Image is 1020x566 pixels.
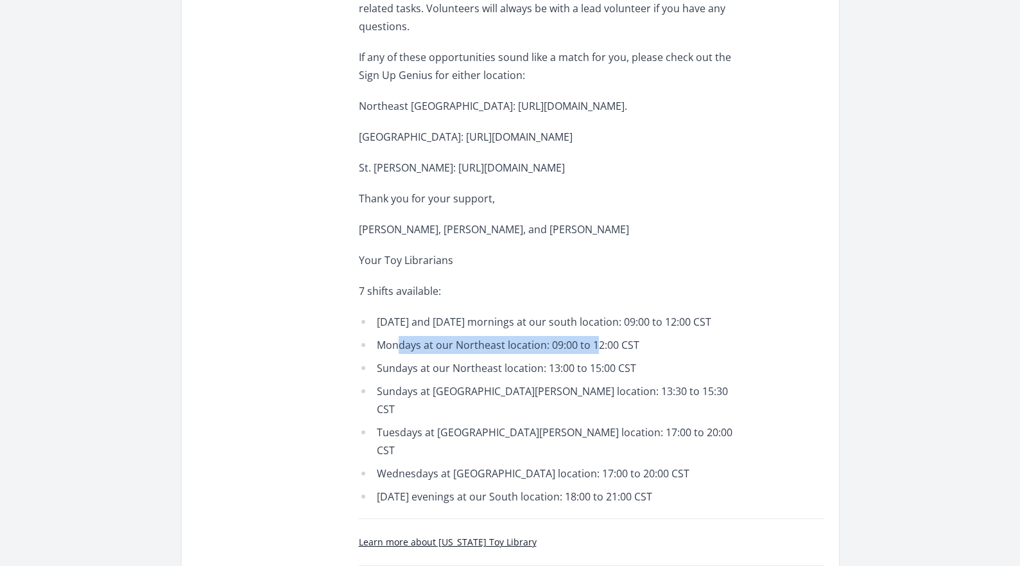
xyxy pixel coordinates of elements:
p: Your Toy Librarians [359,251,734,269]
li: [DATE] and [DATE] mornings at our south location: 09:00 to 12:00 CST [359,313,734,331]
p: Thank you for your support, [359,190,734,208]
span: St. [PERSON_NAME]: [URL][DOMAIN_NAME] [359,161,565,175]
li: Mondays at our Northeast location: 09:00 to 12:00 CST [359,336,734,354]
p: [PERSON_NAME], [PERSON_NAME], and [PERSON_NAME] [359,220,734,238]
li: Sundays at our Northeast location: 13:00 to 15:00 CST [359,359,734,377]
p: If any of these opportunities sound like a match for you, please check out the Sign Up Genius for... [359,48,734,84]
li: Wednesdays at [GEOGRAPHIC_DATA] location: 17:00 to 20:00 CST [359,464,734,482]
li: [DATE] evenings at our South location: 18:00 to 21:00 CST [359,488,734,506]
li: Tuesdays at [GEOGRAPHIC_DATA][PERSON_NAME] location: 17:00 to 20:00 CST [359,423,734,459]
span: Northeast [GEOGRAPHIC_DATA]: [URL][DOMAIN_NAME]. [359,99,627,113]
span: [GEOGRAPHIC_DATA]: [URL][DOMAIN_NAME] [359,130,573,144]
a: Learn more about [US_STATE] Toy Library [359,536,537,548]
p: 7 shifts available: [359,282,734,300]
li: Sundays at [GEOGRAPHIC_DATA][PERSON_NAME] location: 13:30 to 15:30 CST [359,382,734,418]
